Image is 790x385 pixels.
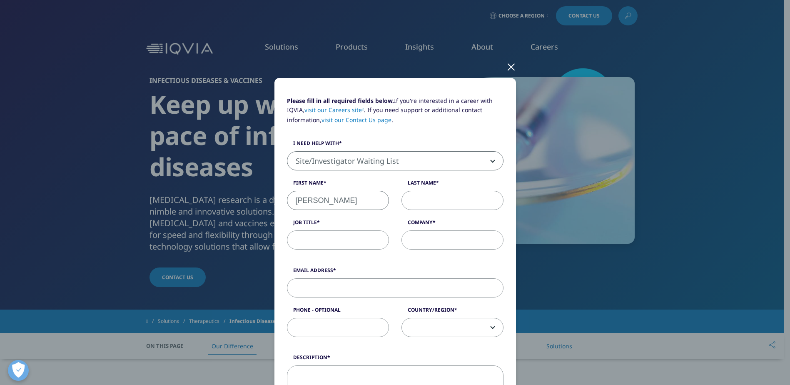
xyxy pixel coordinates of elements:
[287,306,389,318] label: Phone - Optional
[287,267,503,278] label: Email Address
[304,106,364,114] a: visit our Careers site
[287,140,503,151] label: I need help with
[287,179,389,191] label: First Name
[287,151,503,170] span: Site/Investigator Waiting List
[321,116,391,124] a: visit our Contact Us page
[287,97,394,105] strong: Please fill in all required fields below.
[287,96,503,131] p: If you're interested in a career with IQVIA, . If you need support or additional contact informat...
[287,152,503,171] span: Site/Investigator Waiting List
[287,354,503,365] label: Description
[287,219,389,230] label: Job Title
[401,179,503,191] label: Last Name
[401,306,503,318] label: Country/Region
[401,219,503,230] label: Company
[8,360,29,381] button: Open Preferences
